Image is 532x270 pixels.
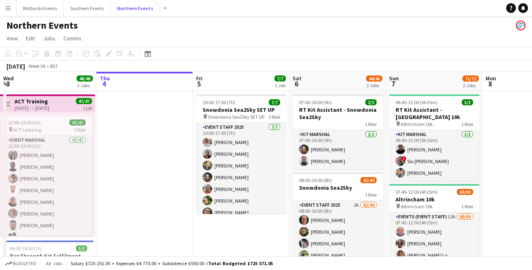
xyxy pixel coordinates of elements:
span: 47/47 [76,98,92,104]
div: 1 job [83,104,92,111]
span: 1 Role [268,114,280,120]
span: Comms [63,35,82,42]
h3: Snowdonia Sea2Sky [293,184,383,191]
div: 2 Jobs [463,82,478,88]
div: BST [50,63,58,69]
span: 3/3 [462,99,473,105]
a: Edit [23,33,38,44]
div: 2 Jobs [367,82,382,88]
span: Sat [293,75,302,82]
span: 07:45-12:00 (4h15m) [396,189,438,195]
span: Mon [486,75,496,82]
span: ACT Learning [13,127,41,133]
button: Budgeted [4,259,38,268]
span: 8 [484,79,496,88]
span: Fri [196,75,203,82]
app-job-card: 07:00-16:00 (9h)2/2RT Kit Assistant - Snowdonia Sea2Sky1 RoleKit Marshal2/207:00-16:00 (9h)[PERSO... [293,94,383,169]
span: 7/7 [269,99,280,105]
span: Sun [389,75,399,82]
span: 7 [388,79,399,88]
div: [DATE] [6,62,25,70]
app-card-role: Event Staff 20257/710:00-17:00 (7h)[PERSON_NAME][PERSON_NAME][PERSON_NAME][PERSON_NAME][PERSON_NA... [196,123,287,220]
h1: Northern Events [6,19,78,31]
span: 08:00-16:00 (8h) [299,177,332,183]
span: 71/72 [463,75,479,82]
span: 1 Role [461,203,473,209]
span: 48/48 [77,75,93,82]
app-card-role: Kit Marshal2/207:00-16:00 (9h)[PERSON_NAME][PERSON_NAME] [293,130,383,169]
span: ! [402,156,406,161]
span: 1 Role [365,121,377,127]
h3: Altrincham 10k [389,196,480,203]
h3: RT Kit Assistant - Snowdonia Sea2Sky [293,106,383,121]
span: 44/46 [366,75,382,82]
span: 6 [291,79,302,88]
div: 2 Jobs [77,82,92,88]
a: Jobs [40,33,59,44]
button: Midlands Events [17,0,64,16]
span: 47/47 [69,119,86,126]
app-job-card: 06:45-12:00 (5h15m)3/3RT Kit Assistant - [GEOGRAPHIC_DATA] 10k Altrincham 10k1 RoleKit Marshal3/3... [389,94,480,181]
h3: RunThrough Kit Fulfilment Assistant [3,252,94,267]
app-job-card: 10:00-17:00 (7h)7/7Snowdonia Sea2Sky SET UP Snowdonia Sea2Sky SET UP1 RoleEvent Staff 20257/710:0... [196,94,287,214]
span: Budgeted [13,261,36,266]
span: 1/1 [76,245,87,251]
span: Week 36 [27,63,47,69]
span: Altrincham 10k [401,203,433,209]
span: All jobs [44,260,64,266]
span: View [6,35,18,42]
h3: RT Kit Assistant - [GEOGRAPHIC_DATA] 10k [389,106,480,121]
span: 10:00-17:00 (7h) [203,99,235,105]
h3: ACT Training [15,98,49,105]
span: 1 Role [365,192,377,198]
span: 68/69 [457,189,473,195]
button: Northern Events [111,0,160,16]
span: 06:45-12:00 (5h15m) [396,99,438,105]
span: 09:00-16:00 (7h) [10,245,42,251]
span: 1 Role [74,127,86,133]
span: 2/2 [365,99,377,105]
div: 1 Job [275,82,285,88]
app-job-card: 12:00-13:00 (1h)47/47 ACT Learning1 RoleEvent Marshal47/4712:00-13:00 (1h)[PERSON_NAME][PERSON_NA... [2,116,92,236]
span: 42/44 [360,177,377,183]
span: 1 Role [461,121,473,127]
span: Thu [100,75,110,82]
div: [DATE] → [DATE] [15,105,49,111]
h3: Snowdonia Sea2Sky SET UP [196,106,287,113]
span: 12:00-13:00 (1h) [8,119,41,126]
span: Wed [3,75,14,82]
span: 7/7 [274,75,286,82]
span: Jobs [43,35,55,42]
span: 4 [98,79,110,88]
app-user-avatar: RunThrough Events [516,21,526,30]
span: 3 [2,79,14,88]
span: 5 [195,79,203,88]
span: Edit [26,35,35,42]
button: Southern Events [64,0,111,16]
a: Comms [60,33,85,44]
span: 07:00-16:00 (9h) [299,99,332,105]
span: Total Budgeted £725 571.05 [208,260,273,266]
app-card-role: Kit Marshal3/306:45-12:00 (5h15m)[PERSON_NAME]!Siu [PERSON_NAME][PERSON_NAME] [389,130,480,181]
a: View [3,33,21,44]
span: Altrincham 10k [401,121,433,127]
span: Snowdonia Sea2Sky SET UP [208,114,264,120]
div: Salary £720 251.05 + Expenses £4 770.00 + Subsistence £550.00 = [71,260,273,266]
